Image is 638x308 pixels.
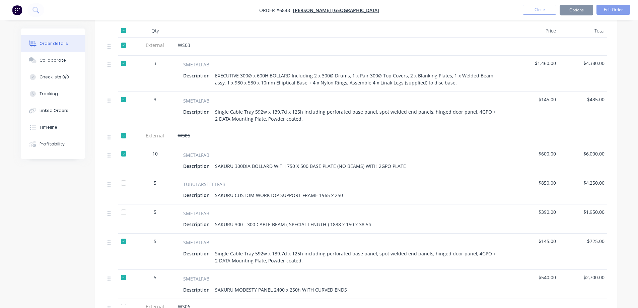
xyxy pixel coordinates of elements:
span: SMETALFAB [183,239,209,246]
div: Profitability [40,141,65,147]
div: Order details [40,41,68,47]
span: TUBULARSTEELFAB [183,181,225,188]
span: 5 [154,179,156,186]
div: Qty [135,24,175,38]
button: Edit Order [596,5,630,15]
div: SAKURU 300 - 300 CABLE BEAM ( SPECIAL LENGTH ) 1838 x 150 x 38.5h [212,220,374,229]
span: $4,380.00 [561,60,605,67]
span: $2,700.00 [561,274,605,281]
button: Tracking [21,85,85,102]
div: Description [183,285,212,295]
span: $390.00 [513,208,556,215]
span: $6,000.00 [561,150,605,157]
span: SMETALFAB [183,275,209,282]
span: External [138,132,172,139]
span: External [138,42,172,49]
span: $600.00 [513,150,556,157]
span: $145.00 [513,96,556,103]
div: Description [183,107,212,117]
button: Options [560,5,593,15]
div: Single Cable Tray 592w x 139.7d x 125h including perforated base panel, spot welded end panels, h... [212,249,502,265]
div: EXECUTIVE 300Ø x 600H BOLLARD Including 2 x 300Ø Drums, 1 x Pair 300Ø Top Covers, 2 x Blanking Pl... [212,71,502,87]
button: Linked Orders [21,102,85,119]
a: [PERSON_NAME] [GEOGRAPHIC_DATA] [293,7,379,13]
div: Description [183,220,212,229]
span: $4,250.00 [561,179,605,186]
span: $145.00 [513,238,556,245]
div: SAKURU MODESTY PANEL 2400 x 250h WITH CURVED ENDS [212,285,350,295]
span: $725.00 [561,238,605,245]
span: 3 [154,96,156,103]
div: Single Cable Tray 592w x 139.7d x 125h including perforated base panel, spot welded end panels, h... [212,107,502,124]
span: SMETALFAB [183,61,209,68]
span: SMETALFAB [183,210,209,217]
span: $435.00 [561,96,605,103]
span: WS05 [178,132,190,139]
button: Order details [21,35,85,52]
div: SAKURU 300DIA BOLLARD WITH 750 X 500 BASE PLATE (NO BEAMS) WITH 2GPO PLATE [212,161,409,171]
img: Factory [12,5,22,15]
button: Profitability [21,136,85,152]
div: Checklists 0/0 [40,74,69,80]
div: SAKURU CUSTOM WORKTOP SUPPORT FRAME 1965 x 250 [212,190,346,200]
button: Collaborate [21,52,85,69]
span: 5 [154,274,156,281]
span: Order #6848 - [259,7,293,13]
span: 5 [154,208,156,215]
div: Tracking [40,91,58,97]
button: Close [523,5,556,15]
span: $1,950.00 [561,208,605,215]
div: Price [510,24,559,38]
span: $1,460.00 [513,60,556,67]
span: $850.00 [513,179,556,186]
div: Linked Orders [40,108,68,114]
span: SMETALFAB [183,97,209,104]
div: Description [183,190,212,200]
span: $540.00 [513,274,556,281]
button: Timeline [21,119,85,136]
span: WS03 [178,42,190,48]
span: 10 [152,150,158,157]
button: Checklists 0/0 [21,69,85,85]
div: Collaborate [40,57,66,63]
div: Description [183,249,212,258]
span: 3 [154,60,156,67]
span: 5 [154,238,156,245]
div: Total [559,24,607,38]
div: Description [183,71,212,80]
div: Timeline [40,124,57,130]
div: Description [183,161,212,171]
span: SMETALFAB [183,151,209,159]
